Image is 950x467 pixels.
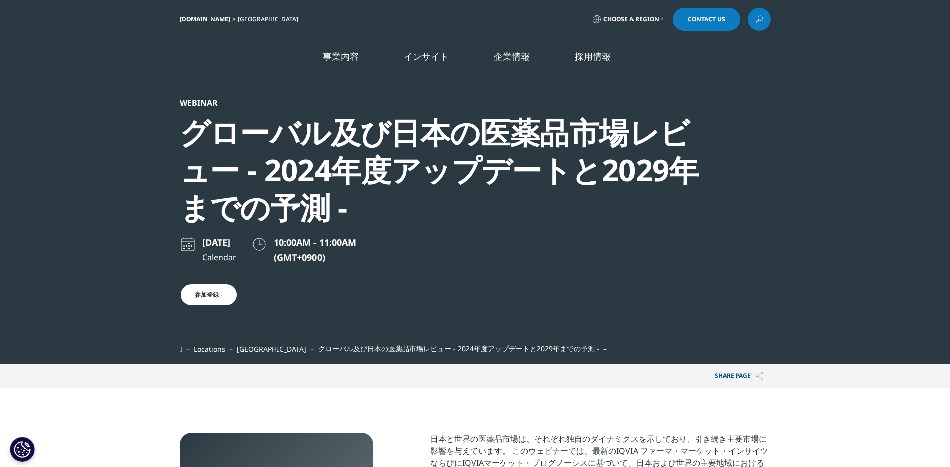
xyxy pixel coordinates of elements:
[575,50,611,63] a: 採用情報
[274,251,356,263] p: (GMT+0900)
[251,236,267,252] img: clock
[603,15,659,23] span: Choose a Region
[180,283,238,306] a: 参加登録
[404,50,449,63] a: インサイト
[237,344,306,354] a: [GEOGRAPHIC_DATA]
[494,50,530,63] a: 企業情報
[194,344,225,354] a: Locations
[264,35,771,83] nav: Primary
[707,364,771,388] button: Share PAGEShare PAGE
[180,98,717,108] div: Webinar
[323,50,359,63] a: 事業内容
[202,236,236,248] p: [DATE]
[180,114,717,226] div: グローバル及び日本の医薬品市場レビュー - 2024年度アップデートと2029年までの予測 -
[707,364,771,388] p: Share PAGE
[318,344,599,353] span: グローバル及び日本の医薬品市場レビュー - 2024年度アップデートと2029年までの予測 -
[238,15,302,23] div: [GEOGRAPHIC_DATA]
[274,236,356,248] span: 10:00AM - 11:00AM
[180,236,196,252] img: calendar
[673,8,740,31] a: Contact Us
[756,372,763,380] img: Share PAGE
[688,16,725,22] span: Contact Us
[202,251,236,263] a: Calendar
[10,437,35,462] button: Cookie 設定
[180,15,230,23] a: [DOMAIN_NAME]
